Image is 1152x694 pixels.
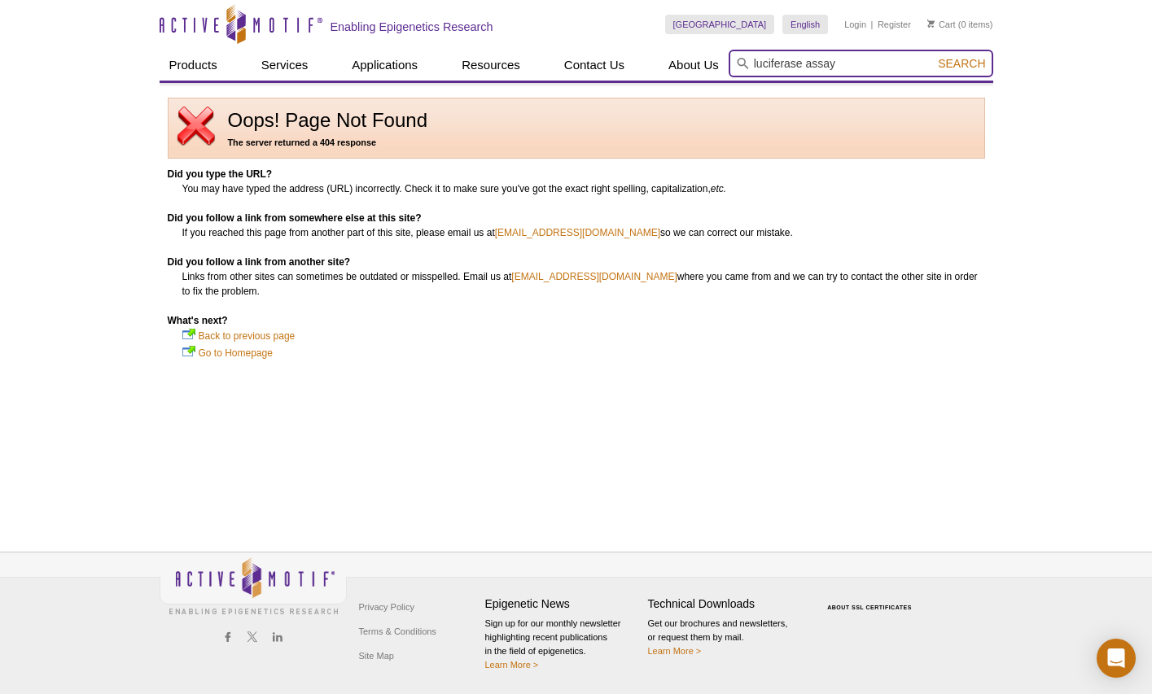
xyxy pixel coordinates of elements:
[659,50,729,81] a: About Us
[355,619,440,644] a: Terms & Conditions
[168,167,985,181] dt: Did you type the URL?
[485,617,640,672] p: Sign up for our monthly newsletter highlighting recent publications in the field of epigenetics.
[927,19,956,30] a: Cart
[252,50,318,81] a: Services
[182,269,985,299] dd: Links from other sites can sometimes be outdated or misspelled. Email us at where you came from a...
[355,595,418,619] a: Privacy Policy
[554,50,634,81] a: Contact Us
[342,50,427,81] a: Applications
[452,50,530,81] a: Resources
[878,19,911,30] a: Register
[933,56,990,71] button: Search
[648,597,803,611] h4: Technical Downloads
[199,345,273,361] a: Go to Homepage
[827,605,912,610] a: ABOUT SSL CERTIFICATES
[782,15,828,34] a: English
[177,135,976,150] h5: The server returned a 404 response
[927,15,993,34] li: (0 items)
[199,328,296,344] a: Back to previous page
[168,255,985,269] dt: Did you follow a link from another site?
[355,644,398,668] a: Site Map
[871,15,874,34] li: |
[938,57,985,70] span: Search
[927,20,935,28] img: Your Cart
[177,107,216,146] img: page not found
[648,646,702,656] a: Learn More >
[177,110,976,131] h1: Oops! Page Not Found
[182,225,985,240] dd: If you reached this page from another part of this site, please email us at so we can correct our...
[711,183,726,194] em: etc.
[648,617,803,658] p: Get our brochures and newsletters, or request them by mail.
[665,15,775,34] a: [GEOGRAPHIC_DATA]
[182,181,985,196] dd: You may have typed the address (URL) incorrectly. Check it to make sure you've got the exact righ...
[811,581,933,617] table: Click to Verify - This site chose Symantec SSL for secure e-commerce and confidential communicati...
[485,597,640,611] h4: Epigenetic News
[844,19,866,30] a: Login
[495,225,660,240] a: [EMAIL_ADDRESS][DOMAIN_NAME]
[168,313,985,328] dt: What's next?
[1097,639,1136,678] div: Open Intercom Messenger
[485,660,539,670] a: Learn More >
[168,211,985,225] dt: Did you follow a link from somewhere else at this site?
[729,50,993,77] input: Keyword, Cat. No.
[511,269,677,284] a: [EMAIL_ADDRESS][DOMAIN_NAME]
[160,552,347,618] img: Active Motif,
[331,20,493,34] h2: Enabling Epigenetics Research
[160,50,227,81] a: Products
